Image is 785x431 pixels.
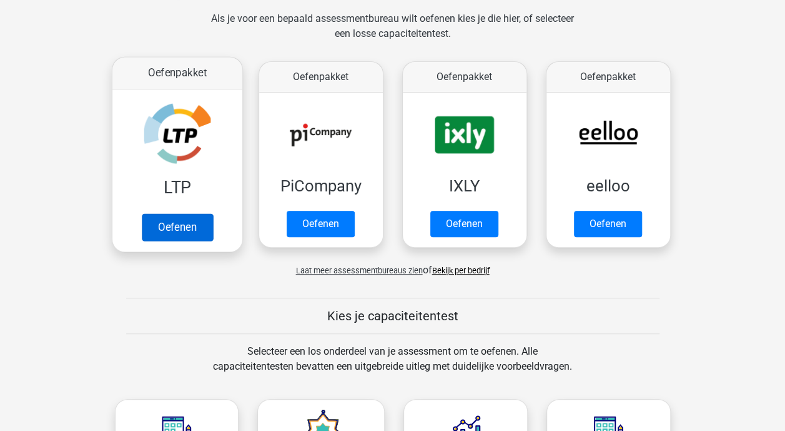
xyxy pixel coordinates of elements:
h5: Kies je capaciteitentest [126,308,659,323]
a: Oefenen [430,211,498,237]
a: Bekijk per bedrijf [432,266,490,275]
a: Oefenen [141,213,212,241]
a: Oefenen [574,211,642,237]
span: Laat meer assessmentbureaus zien [296,266,423,275]
a: Oefenen [287,211,355,237]
div: Selecteer een los onderdeel van je assessment om te oefenen. Alle capaciteitentesten bevatten een... [201,344,584,389]
div: of [106,253,680,278]
div: Als je voor een bepaald assessmentbureau wilt oefenen kies je die hier, of selecteer een losse ca... [201,11,584,56]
